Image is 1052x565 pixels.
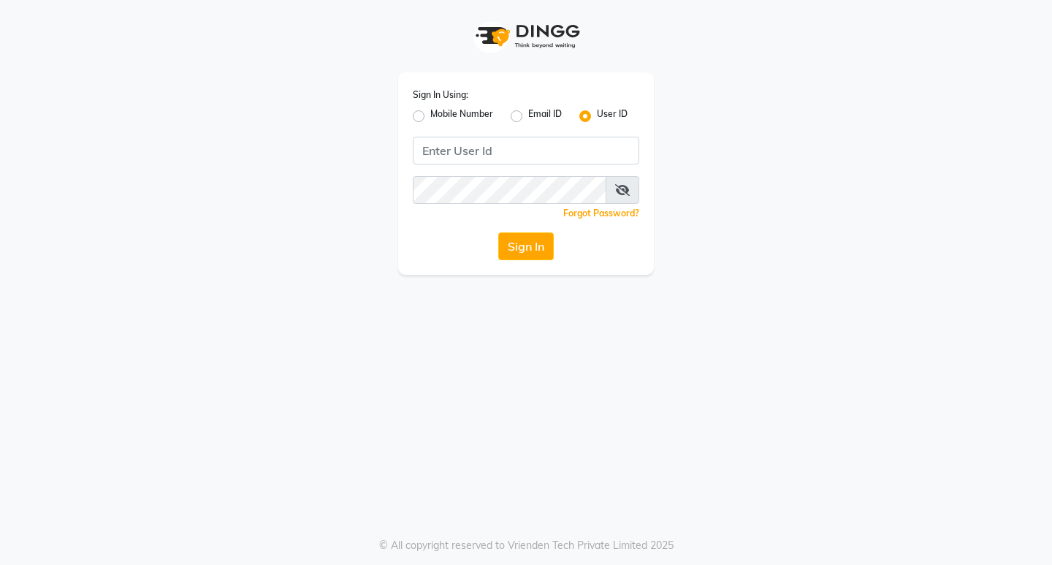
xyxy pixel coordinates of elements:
input: Username [413,137,639,164]
input: Username [413,176,606,204]
img: logo1.svg [468,15,584,58]
label: Sign In Using: [413,88,468,102]
label: Email ID [528,107,562,125]
label: User ID [597,107,628,125]
button: Sign In [498,232,554,260]
a: Forgot Password? [563,208,639,219]
label: Mobile Number [430,107,493,125]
